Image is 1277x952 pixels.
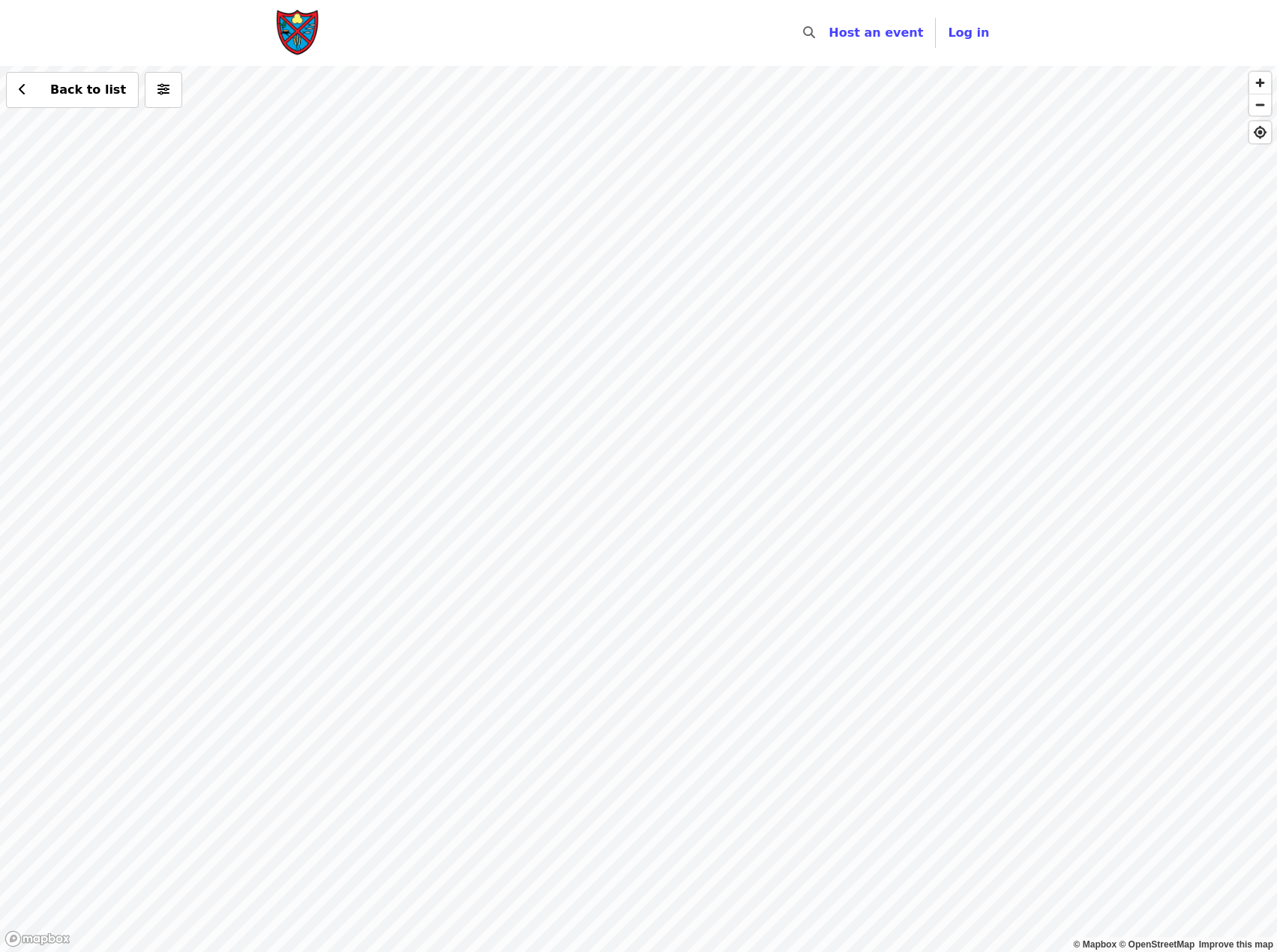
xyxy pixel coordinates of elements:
[157,82,169,97] i: sliders-h icon
[145,72,182,108] button: More filters (0 selected)
[948,25,989,40] span: Log in
[4,930,70,948] a: Mapbox logo
[1199,939,1273,950] a: Map feedback
[803,25,815,40] i: search icon
[824,15,836,51] input: Search
[1249,121,1271,143] button: Find My Location
[829,25,923,40] a: Host an event
[1249,94,1271,115] button: Zoom Out
[1074,939,1117,950] a: Mapbox
[276,9,321,57] img: Society of St. Andrew - Home
[936,18,1001,48] button: Log in
[19,82,26,97] i: chevron-left icon
[6,72,139,108] button: Back to list
[1249,72,1271,94] button: Zoom In
[1119,939,1195,950] a: OpenStreetMap
[50,82,126,97] span: Back to list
